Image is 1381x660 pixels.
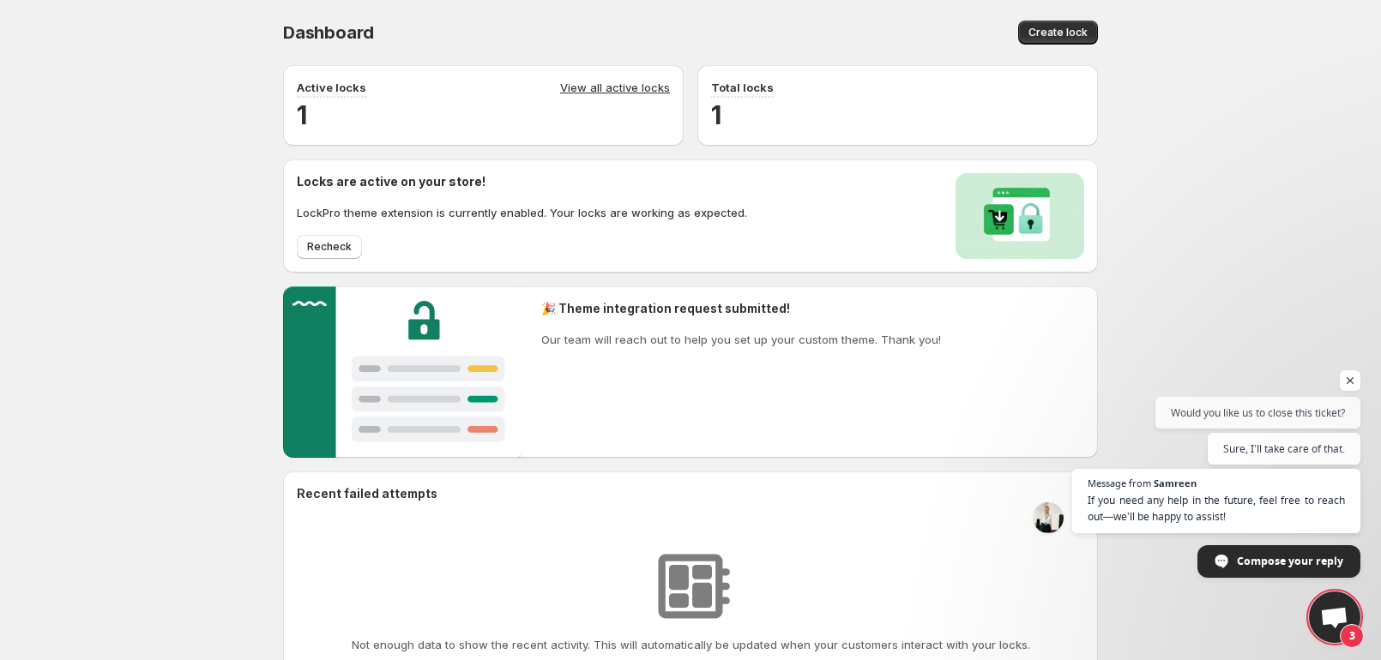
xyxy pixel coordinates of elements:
h2: Recent failed attempts [297,485,437,502]
p: Total locks [711,79,774,96]
h2: 1 [711,98,1084,132]
span: Sure, I’ll take care of that. [1223,441,1345,457]
button: Create lock [1018,21,1098,45]
span: Dashboard [283,22,374,43]
span: Message from [1088,478,1151,488]
p: Our team will reach out to help you set up your custom theme. Thank you! [541,331,941,348]
img: Locks activated [956,173,1084,259]
h2: 1 [297,98,670,132]
span: Would you like us to close this ticket? [1171,405,1345,421]
h2: Locks are active on your store! [297,173,747,190]
span: If you need any help in the future, feel free to reach out—we’ll be happy to assist! [1088,492,1345,525]
span: Compose your reply [1237,546,1343,576]
h2: 🎉 Theme integration request submitted! [541,300,941,317]
button: Recheck [297,235,362,259]
img: Customer support [283,286,521,458]
span: 3 [1340,624,1364,648]
span: Samreen [1154,478,1197,488]
span: Recheck [307,240,352,254]
img: No resources found [648,543,733,629]
p: Active locks [297,79,366,96]
a: View all active locks [560,79,670,98]
p: Not enough data to show the recent activity. This will automatically be updated when your custome... [352,636,1030,653]
p: LockPro theme extension is currently enabled. Your locks are working as expected. [297,204,747,221]
div: Open chat [1309,591,1360,643]
span: Create lock [1028,26,1088,39]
